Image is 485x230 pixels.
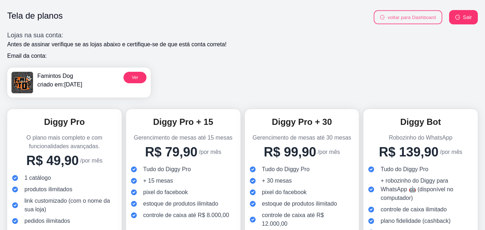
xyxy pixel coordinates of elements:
span: plano fidelidade (cashback) [381,217,451,225]
p: criado em: [DATE] [37,80,82,89]
span: estoque de produtos ilimitado [143,200,218,208]
h3: Diggy Pro [11,116,117,128]
p: /por mês [440,148,462,156]
h3: Diggy Pro + 15 [130,116,236,128]
span: + 30 mesas [262,177,292,185]
span: + robozinho do Diggy para WhatsApp 🤖 (disponível no computador) [381,177,468,202]
p: Famintos Dog [37,72,82,80]
span: 1 catálogo [24,174,51,182]
span: Tudo do Diggy Pro [381,165,428,174]
span: pedidos ilimitados [24,217,70,225]
p: Gerencimento de mesas até 15 mesas [130,133,236,142]
span: controle de caixa ilimitado [381,205,447,214]
h4: R$ 79,90 [145,145,197,159]
span: logout [455,15,460,20]
span: Tudo do Diggy Pro [143,165,191,174]
p: Email da conta: [7,52,478,60]
span: link customizado (com o nome da sua loja) [24,197,112,214]
p: O plano mais completo e com funcionalidades avançadas. [11,133,117,151]
span: controle de caixa até R$ 12.000,00 [262,211,349,228]
span: produtos ilimitados [24,185,72,194]
p: /por mês [318,148,340,156]
p: /por mês [199,148,221,156]
a: menu logoFamintos Dogcriado em:[DATE]Ver [7,67,151,98]
h3: Lojas na sua conta: [7,30,478,40]
img: menu logo [11,72,33,93]
span: logout [380,15,385,20]
span: pixel do facebook [143,188,188,197]
p: Gerencimento de mesas até 30 mesas [249,133,355,142]
h1: Tela de planos [7,10,63,24]
p: Robozinho do WhatsApp [368,133,474,142]
span: estoque de produtos ilimitado [262,200,337,208]
span: controle de caixa até R$ 8.000,00 [143,211,229,220]
h4: R$ 99,90 [264,145,316,159]
h4: R$ 49,90 [26,154,79,168]
button: Ver [123,72,146,83]
span: Tudo do Diggy Pro [262,165,310,174]
button: logoutSair [449,10,478,24]
span: pixel do facebook [262,188,307,197]
p: Antes de assinar verifique se as lojas abaixo e certifique-se de que está conta correta! [7,40,478,49]
p: /por mês [80,156,102,165]
h3: Diggy Pro + 30 [249,116,355,128]
span: + 15 mesas [143,177,173,185]
button: logoutvoltar para Dashboard [374,10,442,24]
h4: R$ 139,90 [379,145,438,159]
h3: Diggy Bot [368,116,474,128]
